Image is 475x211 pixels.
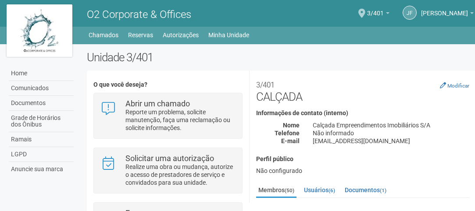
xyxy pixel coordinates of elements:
[283,122,300,129] strong: Nome
[125,108,236,132] p: Reporte um problema, solicite manutenção, faça uma reclamação ou solicite informações.
[9,111,74,132] a: Grade de Horários dos Ônibus
[285,187,294,193] small: (50)
[9,66,74,81] a: Home
[302,183,337,197] a: Usuários(6)
[93,81,242,88] h4: O que você deseja?
[208,29,249,41] a: Minha Unidade
[256,81,275,89] small: 3/401
[256,156,469,162] h4: Perfil público
[9,132,74,147] a: Ramais
[9,147,74,162] a: LGPD
[89,29,118,41] a: Chamados
[9,96,74,111] a: Documentos
[125,99,190,108] strong: Abrir um chamado
[403,6,417,20] a: JF
[329,187,335,193] small: (6)
[163,29,199,41] a: Autorizações
[125,154,214,163] strong: Solicitar uma autorização
[367,11,389,18] a: 3/401
[9,81,74,96] a: Comunicados
[256,110,469,116] h4: Informações de contato (interno)
[367,1,384,17] span: 3/401
[343,183,389,197] a: Documentos(1)
[87,8,191,21] span: O2 Corporate & Offices
[256,77,469,103] h2: CALÇADA
[128,29,153,41] a: Reservas
[421,11,474,18] a: [PERSON_NAME]
[100,155,235,186] a: Solicitar uma autorização Realize uma obra ou mudança, autorize o acesso de prestadores de serviç...
[100,100,235,132] a: Abrir um chamado Reporte um problema, solicite manutenção, faça uma reclamação ou solicite inform...
[256,167,469,175] div: Não configurado
[281,137,300,144] strong: E-mail
[9,162,74,176] a: Anuncie sua marca
[380,187,386,193] small: (1)
[447,83,469,89] small: Modificar
[256,183,296,198] a: Membros(50)
[125,163,236,186] p: Realize uma obra ou mudança, autorize o acesso de prestadores de serviço e convidados para sua un...
[275,130,300,137] strong: Telefone
[440,82,469,89] a: Modificar
[421,1,468,17] span: Jaidete Freitas
[7,4,72,57] img: logo.jpg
